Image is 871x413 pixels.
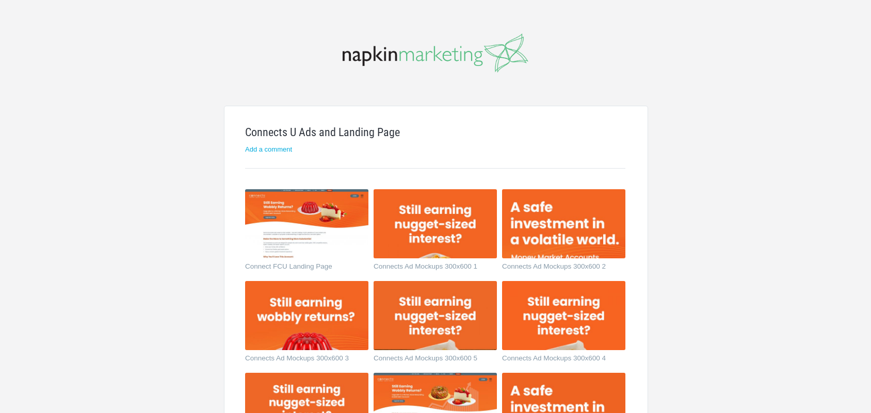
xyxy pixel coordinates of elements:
[343,34,528,73] img: napkinmarketing-logo_20160520102043.png
[502,281,625,350] img: napkinmarketing_6izev7_thumb.jpg
[502,355,613,365] a: Connects Ad Mockups 300x600 4
[245,281,368,350] img: napkinmarketing_feytlv_thumb.jpg
[245,355,356,365] a: Connects Ad Mockups 300x600 3
[502,263,613,273] a: Connects Ad Mockups 300x600 2
[245,263,356,273] a: Connect FCU Landing Page
[245,189,368,258] img: napkinmarketing_jhec9v_thumb.jpg
[374,281,497,350] img: napkinmarketing_h4zfhq_thumb.jpg
[502,189,625,258] img: napkinmarketing_qqpysr_thumb.jpg
[374,189,497,258] img: napkinmarketing_gztfj9_thumb.jpg
[374,355,485,365] a: Connects Ad Mockups 300x600 5
[374,263,485,273] a: Connects Ad Mockups 300x600 1
[245,127,625,138] h1: Connects U Ads and Landing Page
[245,145,292,153] a: Add a comment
